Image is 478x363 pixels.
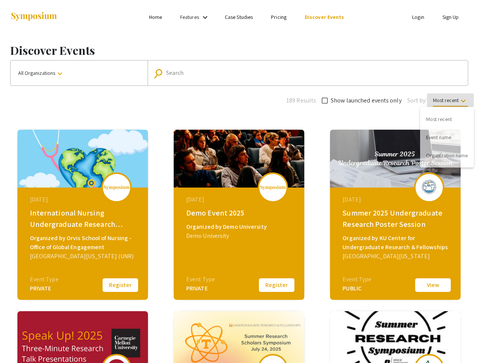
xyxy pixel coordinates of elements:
mat-icon: keyboard_arrow_down [459,96,468,105]
img: logo_v2.png [260,185,286,190]
div: Demo Event 2025 [186,207,294,219]
a: Discover Events [305,14,344,20]
mat-icon: keyboard_arrow_down [55,69,64,78]
div: Event Type [186,275,215,284]
a: Sign Up [442,14,459,20]
div: [DATE] [343,195,450,204]
div: Organized by Orvis School of Nursing - Office of Global Engagement [30,234,137,252]
button: Register [101,277,139,293]
span: Show launched events only [331,96,402,105]
div: Demo University [186,231,294,240]
img: demo-event-2025_eventCoverPhoto_e268cd__thumb.jpg [174,130,304,188]
button: All Organizations [11,60,148,85]
a: Home [149,14,162,20]
span: Most recent [433,97,468,107]
a: Login [412,14,424,20]
button: Register [258,277,296,293]
div: Organized by Demo University [186,222,294,231]
a: Case Studies [225,14,253,20]
div: PRIVATE [30,284,59,293]
img: Symposium by ForagerOne [10,12,58,22]
img: global-connections-in-nursing-philippines-neva_eventCoverPhoto_3453dd__thumb.png [17,130,148,188]
button: Most recent [427,93,474,107]
img: summer-2025-undergraduate-research-poster-session_eventLogo_a048e7_.png [418,178,441,197]
a: Pricing [271,14,286,20]
img: logo_v2.png [103,185,130,190]
span: Sort by: [407,96,427,105]
img: summer-2025-undergraduate-research-poster-session_eventCoverPhoto_77f9a4__thumb.jpg [330,130,461,188]
div: [DATE] [30,195,137,204]
div: Event Type [343,275,371,284]
button: View [414,277,452,293]
div: International Nursing Undergraduate Research Symposium (INURS) [30,207,137,230]
h1: Discover Events [10,43,468,57]
span: 189 Results [286,96,316,105]
div: Organized by KU Center for Undergraduate Research & Fellowships [343,234,450,252]
iframe: Chat [6,329,32,357]
div: Event Type [30,275,59,284]
mat-icon: Search [155,67,166,80]
div: Summer 2025 Undergraduate Research Poster Session [343,207,450,230]
div: [DATE] [186,195,294,204]
a: Features [180,14,199,20]
div: [GEOGRAPHIC_DATA][US_STATE] [343,252,450,261]
div: PUBLIC [343,284,371,293]
div: PRIVATE [186,284,215,293]
div: [GEOGRAPHIC_DATA][US_STATE] (UNR) [30,252,137,261]
span: All Organizations [18,70,64,76]
mat-icon: Expand Features list [201,13,210,22]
